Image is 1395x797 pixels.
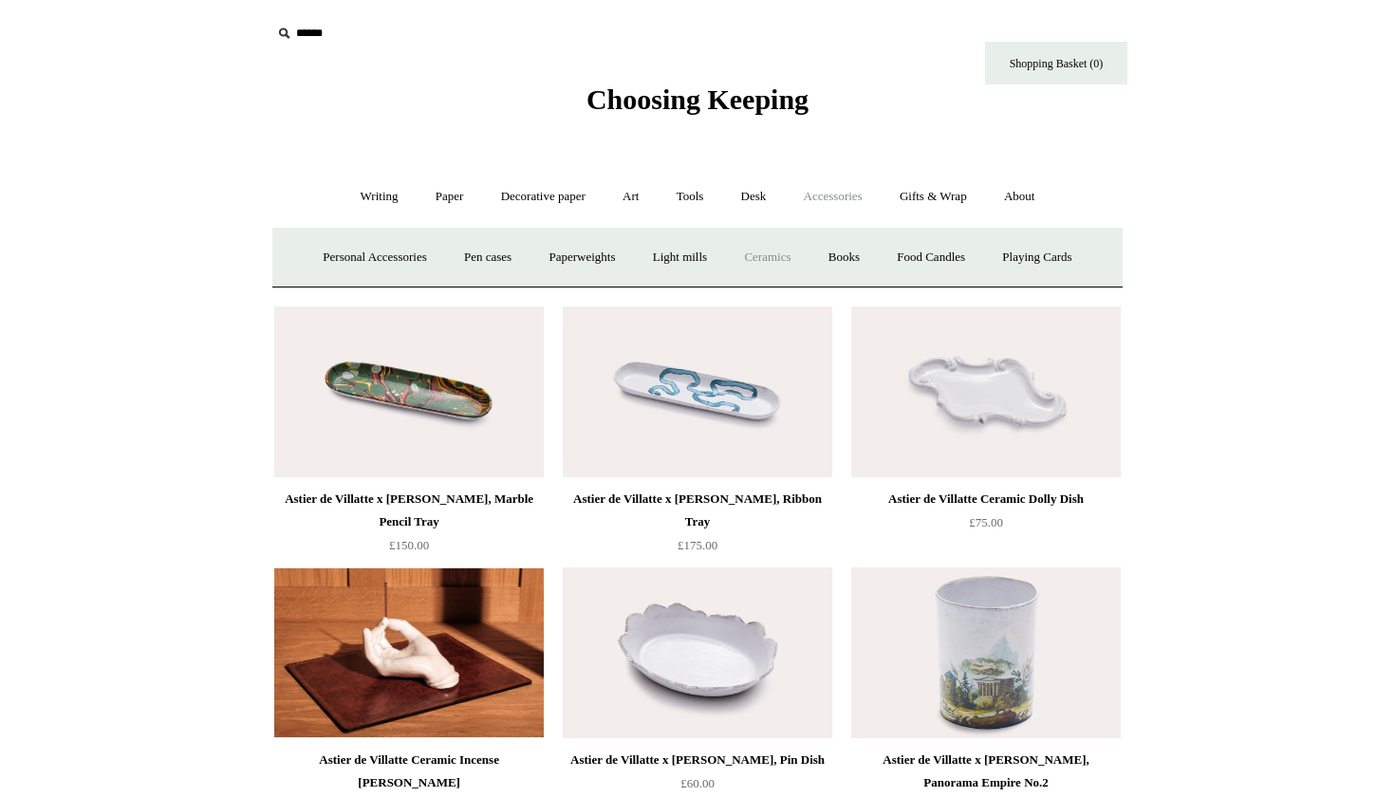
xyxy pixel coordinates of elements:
a: Light mills [636,232,724,283]
img: Astier de Villatte x John Derian, Ribbon Tray [563,306,832,477]
a: Astier de Villatte x [PERSON_NAME], Ribbon Tray £175.00 [563,488,832,565]
a: Writing [344,172,416,222]
div: Astier de Villatte Ceramic Dolly Dish [856,488,1116,510]
a: Gifts & Wrap [883,172,984,222]
a: Choosing Keeping [586,99,809,112]
span: £150.00 [389,538,429,552]
img: Astier de Villatte x John Derian, Pin Dish [563,567,832,738]
img: Astier de Villatte Ceramic Incense Holder, Serena [274,567,544,738]
a: Astier de Villatte Ceramic Dolly Dish £75.00 [851,488,1121,565]
a: Playing Cards [985,232,1088,283]
a: Astier de Villatte Ceramic Incense Holder, Serena Astier de Villatte Ceramic Incense Holder, Serena [274,567,544,738]
div: Astier de Villatte x [PERSON_NAME], Marble Pencil Tray [279,488,539,533]
img: Astier de Villatte x John Derian Desk, Marble Pencil Tray [274,306,544,477]
a: Art [605,172,656,222]
span: Choosing Keeping [586,83,809,115]
a: Astier de Villatte x John Derian Desk, Marble Pencil Tray Astier de Villatte x John Derian Desk, ... [274,306,544,477]
a: Astier de Villatte x John Derian, Ribbon Tray Astier de Villatte x John Derian, Ribbon Tray [563,306,832,477]
img: Astier de Villatte x John Derian, Panorama Empire No.2 [851,567,1121,738]
span: £60.00 [680,776,715,790]
a: Ceramics [727,232,808,283]
a: Personal Accessories [306,232,443,283]
img: Astier de Villatte Ceramic Dolly Dish [851,306,1121,477]
a: Food Candles [880,232,982,283]
div: Astier de Villatte x [PERSON_NAME], Pin Dish [567,749,828,771]
div: Astier de Villatte x [PERSON_NAME], Ribbon Tray [567,488,828,533]
div: Astier de Villatte x [PERSON_NAME], Panorama Empire No.2 [856,749,1116,794]
a: Paperweights [531,232,632,283]
a: Tools [660,172,721,222]
a: Desk [724,172,784,222]
a: Astier de Villatte x John Derian, Panorama Empire No.2 Astier de Villatte x John Derian, Panorama... [851,567,1121,738]
a: Shopping Basket (0) [985,42,1127,84]
a: Pen cases [447,232,529,283]
a: Astier de Villatte Ceramic Dolly Dish Astier de Villatte Ceramic Dolly Dish [851,306,1121,477]
a: Astier de Villatte x [PERSON_NAME], Marble Pencil Tray £150.00 [274,488,544,565]
span: £75.00 [969,515,1003,529]
a: Paper [418,172,481,222]
a: Astier de Villatte x John Derian, Pin Dish Astier de Villatte x John Derian, Pin Dish [563,567,832,738]
a: Books [811,232,877,283]
div: Astier de Villatte Ceramic Incense [PERSON_NAME] [279,749,539,794]
span: £175.00 [678,538,717,552]
a: Accessories [787,172,880,222]
a: Decorative paper [484,172,603,222]
a: About [987,172,1052,222]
